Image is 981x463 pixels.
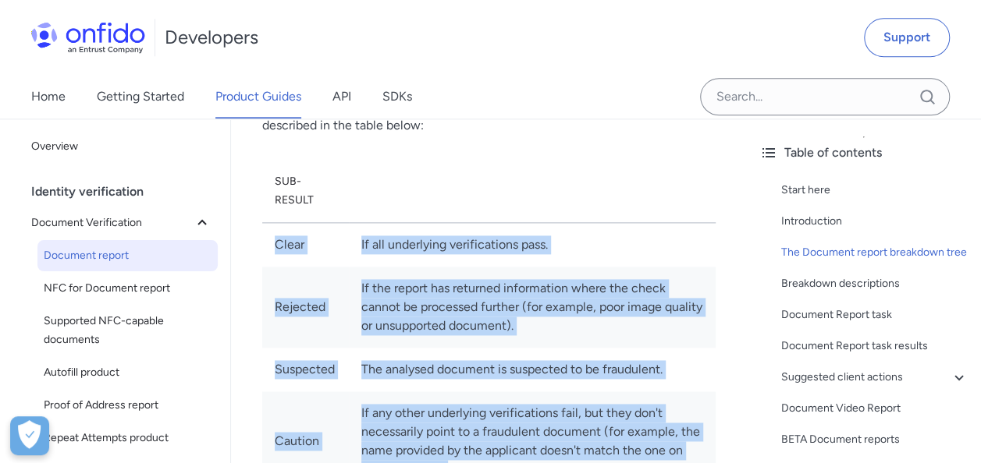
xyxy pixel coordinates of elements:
[44,279,211,298] span: NFC for Document report
[37,422,218,454] a: Repeat Attempts product
[37,306,218,355] a: Supported NFC-capable documents
[781,368,969,387] a: Suggested client actions
[25,207,218,239] button: Document Verification
[262,348,349,391] td: Suspected
[97,75,184,118] a: Getting Started
[10,416,49,455] button: Open Preferences
[262,267,349,348] td: Rejected
[31,214,193,232] span: Document Verification
[37,357,218,388] a: Autofill product
[759,143,969,162] div: Table of contents
[262,160,349,223] th: Sub-result
[37,390,218,421] a: Proof of Address report
[44,429,211,447] span: Repeat Attempts product
[781,430,969,449] a: BETA Document reports
[44,312,211,349] span: Supported NFC-capable documents
[31,22,145,53] img: Onfido Logo
[37,240,218,271] a: Document report
[31,176,224,207] div: Identity verification
[215,75,301,118] a: Product Guides
[44,246,211,265] span: Document report
[864,18,950,57] a: Support
[31,75,66,118] a: Home
[332,75,351,118] a: API
[37,273,218,304] a: NFC for Document report
[781,181,969,200] a: Start here
[781,274,969,293] a: Breakdown descriptions
[349,267,716,348] td: If the report has returned information where the check cannot be processed further (for example, ...
[349,222,716,267] td: If all underlying verifications pass.
[382,75,412,118] a: SDKs
[349,348,716,391] td: The analysed document is suspected to be fraudulent.
[31,137,211,156] span: Overview
[781,399,969,418] a: Document Video Report
[781,243,969,262] a: The Document report breakdown tree
[10,416,49,455] div: Cookie Preferences
[700,78,950,115] input: Onfido search input field
[165,25,258,50] h1: Developers
[781,337,969,355] a: Document Report task results
[781,306,969,324] a: Document Report task
[25,131,218,162] a: Overview
[44,396,211,415] span: Proof of Address report
[262,222,349,267] td: Clear
[44,363,211,382] span: Autofill product
[781,212,969,231] a: Introduction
